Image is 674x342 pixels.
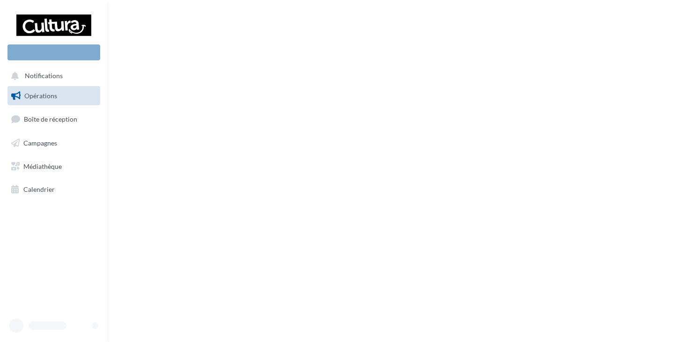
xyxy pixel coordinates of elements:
[6,109,102,129] a: Boîte de réception
[24,92,57,100] span: Opérations
[24,115,77,123] span: Boîte de réception
[23,139,57,147] span: Campagnes
[23,185,55,193] span: Calendrier
[7,44,100,60] div: Nouvelle campagne
[6,133,102,153] a: Campagnes
[6,180,102,199] a: Calendrier
[6,157,102,176] a: Médiathèque
[6,86,102,106] a: Opérations
[23,162,62,170] span: Médiathèque
[25,72,63,80] span: Notifications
